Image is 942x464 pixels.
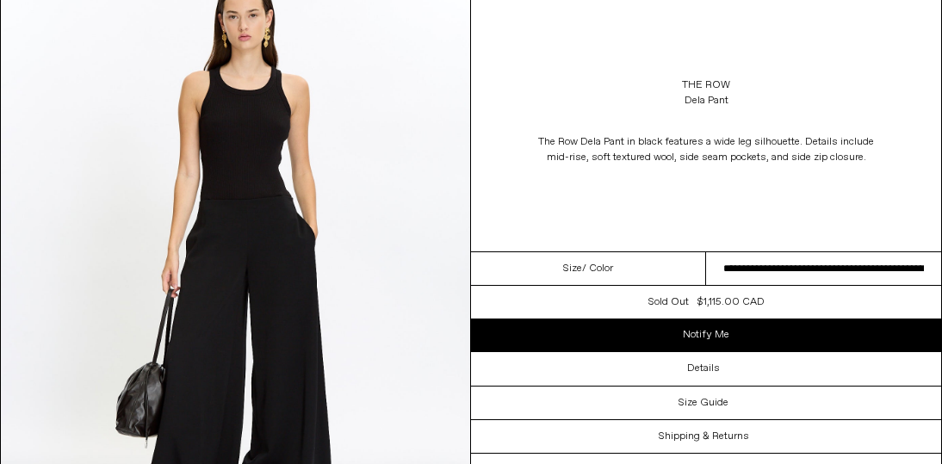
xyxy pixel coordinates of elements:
div: Dela Pant [685,93,728,108]
div: $1,115.00 CAD [697,294,765,310]
h3: Size Guide [679,397,728,409]
h3: Shipping & Returns [659,430,749,442]
a: The Row [682,77,730,93]
span: Size [563,261,582,276]
div: Sold out [648,294,689,310]
span: / Color [582,261,613,276]
p: The Row Dela Pant in black features a wide leg silhouette. Details include m [534,126,878,174]
a: Notify Me [471,319,941,351]
span: id-rise, soft textured wool, side seam pockets, and side zip closure. [556,151,866,164]
h3: Details [687,362,720,374]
